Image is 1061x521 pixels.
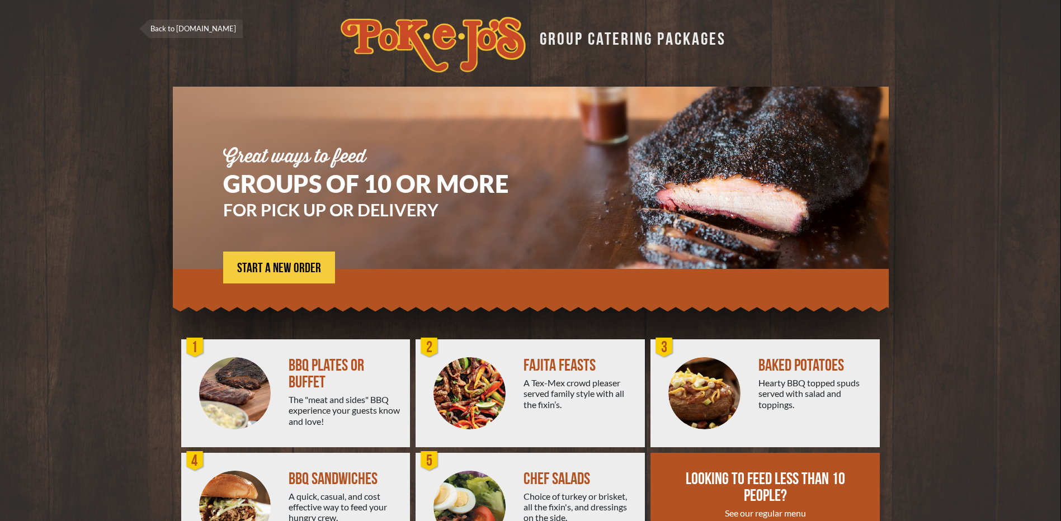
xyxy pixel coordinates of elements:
div: 5 [418,450,441,472]
img: PEJ-Fajitas.png [433,357,506,429]
div: BBQ SANDWICHES [289,471,401,487]
span: START A NEW ORDER [237,262,321,275]
div: LOOKING TO FEED LESS THAN 10 PEOPLE? [684,471,847,504]
img: PEJ-Baked-Potato.png [668,357,741,429]
div: BBQ PLATES OR BUFFET [289,357,401,391]
h3: FOR PICK UP OR DELIVERY [223,201,542,218]
img: PEJ-BBQ-Buffet.png [199,357,271,429]
div: 2 [418,337,441,359]
div: 4 [184,450,206,472]
div: Great ways to feed [223,148,542,166]
div: Hearty BBQ topped spuds served with salad and toppings. [758,377,871,410]
h1: GROUPS OF 10 OR MORE [223,172,542,196]
div: FAJITA FEASTS [524,357,636,374]
div: CHEF SALADS [524,471,636,487]
a: START A NEW ORDER [223,252,335,283]
div: A Tex-Mex crowd pleaser served family style with all the fixin’s. [524,377,636,410]
div: BAKED POTATOES [758,357,871,374]
img: logo.svg [341,17,526,73]
div: 1 [184,337,206,359]
div: See our regular menu [684,508,847,518]
div: 3 [653,337,676,359]
div: GROUP CATERING PACKAGES [531,26,726,48]
div: The "meat and sides" BBQ experience your guests know and love! [289,394,401,427]
a: Back to [DOMAIN_NAME] [139,20,243,38]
